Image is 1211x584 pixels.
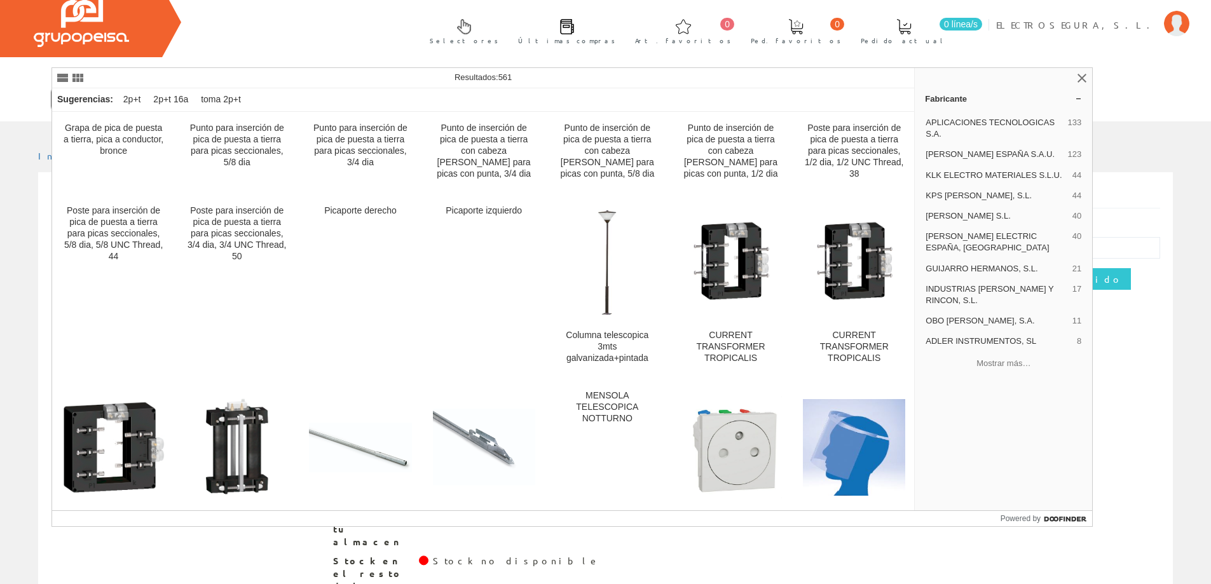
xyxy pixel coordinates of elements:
span: 44 [1072,170,1081,181]
span: GUIJARRO HERMANOS, S.L. [926,263,1067,275]
a: MENSOLA TELESCOPICA NOTTURNO [546,380,669,564]
a: Punto de inserción de pica de puesta a tierra con cabeza [PERSON_NAME] para picas con punta, 1/2 dia [669,112,792,194]
a: Últimas compras [505,8,622,52]
span: 0 línea/s [940,18,982,31]
span: 133 [1068,117,1082,140]
a: Poste para inserción de pica de puesta a tierra para picas seccionales, 1/2 dia, 1/2 UNC Thread, 38 [793,112,915,194]
a: ELECTROSEGURA, S.L. [996,8,1189,20]
img: CURRENT TRANSFORMER TROPICALIS [803,212,905,314]
a: Base 2P+TTF telescopica Polar [669,380,792,564]
a: Punto de inserción de pica de puesta a tierra con cabeza [PERSON_NAME] para picas con punta, 5/8 dia [546,112,669,194]
img: PICA TRACTORA PT-10166 [433,409,535,486]
div: Poste para inserción de pica de puesta a tierra para picas seccionales, 3/4 dia, 3/4 UNC Thread, 50 [186,205,288,262]
a: Inicio [38,150,92,161]
div: 2p+t [118,88,146,111]
div: Columna telescopica 3mts galvanizada+pintada [556,330,659,364]
span: [PERSON_NAME] ESPAÑA S.A.U. [926,149,1062,160]
span: 44 [1072,190,1081,201]
a: PICA TRACTORA PT-10166 [423,380,545,564]
span: KPS [PERSON_NAME], S.L. [926,190,1067,201]
a: CURRENT TRANSFORMER TROPICALIS CURRENT TRANSFORMER TROPICALIS [793,195,915,379]
a: Grapa de pica de puesta a tierra, pica a conductor, bronce [52,112,175,194]
div: Punto de inserción de pica de puesta a tierra con cabeza [PERSON_NAME] para picas con punta, 1/2 dia [680,123,782,180]
button: Mostrar más… [920,353,1087,374]
img: CURRENT TRANSFORMER TROPICALIS [186,396,288,498]
span: 123 [1068,149,1082,160]
span: 11 [1072,315,1081,327]
div: Punto de inserción de pica de puesta a tierra con cabeza [PERSON_NAME] para picas con punta, 3/4 dia [433,123,535,180]
img: Visera proteccion antisalpicaduras [803,399,905,495]
div: MENSOLA TELESCOPICA NOTTURNO [556,390,659,424]
a: Picaporte izquierdo [423,195,545,379]
div: Poste para inserción de pica de puesta a tierra para picas seccionales, 5/8 dia, 5/8 UNC Thread, 44 [62,205,165,262]
a: 0 línea/s Pedido actual [848,8,985,52]
a: Punto para inserción de pica de puesta a tierra para picas seccionales, 3/4 dia [299,112,421,194]
a: Poste para inserción de pica de puesta a tierra para picas seccionales, 5/8 dia, 5/8 UNC Thread, 44 [52,195,175,379]
img: Base 2P+TTF telescopica Polar [680,396,782,498]
a: Visera proteccion antisalpicaduras [793,380,915,564]
div: Punto para inserción de pica de puesta a tierra para picas seccionales, 3/4 dia [309,123,411,168]
span: INDUSTRIAS [PERSON_NAME] Y RINCON, S.L. [926,283,1067,306]
img: CURRENT TRANSFORMER TROPICALIS [62,396,165,498]
span: Stock en tu almacen [333,510,409,548]
span: KLK ELECTRO MATERIALES S.L.U. [926,170,1067,181]
span: [PERSON_NAME] ELECTRIC ESPAÑA, [GEOGRAPHIC_DATA] [926,231,1067,254]
a: Poste para inserción de pica de puesta a tierra para picas seccionales, 3/4 dia, 3/4 UNC Thread, 50 [175,195,298,379]
div: Sugerencias: [52,91,116,109]
a: Picaporte derecho [299,195,421,379]
div: Poste para inserción de pica de puesta a tierra para picas seccionales, 1/2 dia, 1/2 UNC Thread, 38 [803,123,905,180]
span: [PERSON_NAME] S.L. [926,210,1067,222]
a: CURRENT TRANSFORMER TROPICALIS [175,380,298,564]
span: 8 [1077,336,1081,347]
span: OBO [PERSON_NAME], S.A. [926,315,1067,327]
div: Grapa de pica de puesta a tierra, pica a conductor, bronce [62,123,165,157]
div: Stock no disponible [433,555,599,567]
span: ADLER INSTRUMENTOS, SL [926,336,1072,347]
span: 21 [1072,263,1081,275]
a: Fabricante [915,88,1092,109]
a: Powered by [1001,511,1093,526]
div: CURRENT TRANSFORMER TROPICALIS [680,330,782,364]
div: CURRENT TRANSFORMER TROPICALIS [803,330,905,364]
span: Selectores [430,34,498,47]
img: CURRENT TRANSFORMER TROPICALIS [680,212,782,314]
div: 2p+t 16a [148,88,193,111]
img: PICA TRACTORA EPT-10166 [309,423,411,472]
span: Ped. favoritos [751,34,841,47]
a: CURRENT TRANSFORMER TROPICALIS CURRENT TRANSFORMER TROPICALIS [669,195,792,379]
span: Últimas compras [518,34,615,47]
a: Punto para inserción de pica de puesta a tierra para picas seccionales, 5/8 dia [175,112,298,194]
span: 561 [498,72,512,82]
span: APLICACIONES TECNOLOGICAS S.A. [926,117,1062,140]
span: 17 [1072,283,1081,306]
span: 40 [1072,231,1081,254]
a: Punto de inserción de pica de puesta a tierra con cabeza [PERSON_NAME] para picas con punta, 3/4 dia [423,112,545,194]
span: Art. favoritos [635,34,731,47]
span: Pedido actual [861,34,947,47]
span: Powered by [1001,513,1041,524]
a: Selectores [417,8,505,52]
span: 0 [830,18,844,31]
div: Punto para inserción de pica de puesta a tierra para picas seccionales, 5/8 dia [186,123,288,168]
span: 0 [720,18,734,31]
span: 40 [1072,210,1081,222]
img: Columna telescopica 3mts galvanizada+pintada [594,205,622,320]
a: CURRENT TRANSFORMER TROPICALIS [52,380,175,564]
span: ELECTROSEGURA, S.L. [996,18,1158,31]
a: PICA TRACTORA EPT-10166 [299,380,421,564]
a: Columna telescopica 3mts galvanizada+pintada Columna telescopica 3mts galvanizada+pintada [546,195,669,379]
div: Picaporte izquierdo [433,205,535,217]
div: Picaporte derecho [309,205,411,217]
div: toma 2p+t [196,88,246,111]
span: Resultados: [455,72,512,82]
div: Punto de inserción de pica de puesta a tierra con cabeza [PERSON_NAME] para picas con punta, 5/8 dia [556,123,659,180]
